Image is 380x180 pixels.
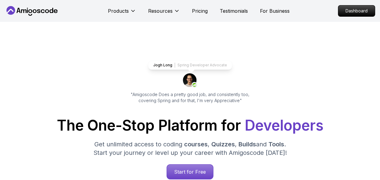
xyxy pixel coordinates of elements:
a: Start for Free [167,164,213,179]
span: courses [184,141,208,148]
h1: The One-Stop Platform for [5,118,375,133]
p: Spring Developer Advocate [177,63,227,68]
a: Pricing [192,7,208,15]
span: Developers [245,116,323,134]
p: Products [108,7,129,15]
a: Testimonials [220,7,248,15]
span: Tools [268,141,284,148]
p: Get unlimited access to coding , , and . Start your journey or level up your career with Amigosco... [89,140,292,157]
p: Dashboard [338,5,375,16]
button: Resources [148,7,180,19]
p: "Amigoscode Does a pretty good job, and consistently too, covering Spring and for that, I'm very ... [122,92,258,104]
p: Start for Free [167,165,213,179]
p: Jogh Long [153,63,172,68]
p: Resources [148,7,173,15]
img: josh long [183,73,197,88]
a: For Business [260,7,290,15]
a: Dashboard [338,5,375,17]
span: Builds [239,141,256,148]
span: Quizzes [211,141,235,148]
button: Products [108,7,136,19]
